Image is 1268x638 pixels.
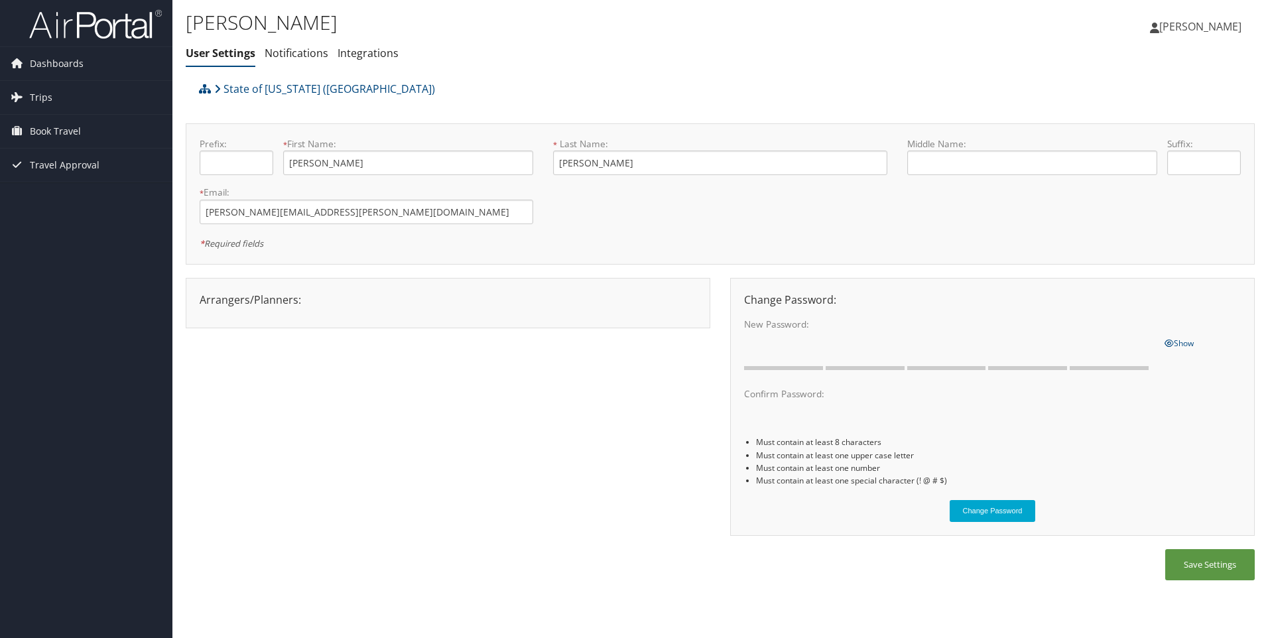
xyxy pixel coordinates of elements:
[30,81,52,114] span: Trips
[1165,338,1194,349] span: Show
[756,462,1241,474] li: Must contain at least one number
[1165,335,1194,350] a: Show
[200,186,533,199] label: Email:
[907,137,1157,151] label: Middle Name:
[214,76,435,102] a: State of [US_STATE] ([GEOGRAPHIC_DATA])
[29,9,162,40] img: airportal-logo.png
[1159,19,1241,34] span: [PERSON_NAME]
[744,318,1155,331] label: New Password:
[734,292,1251,308] div: Change Password:
[30,115,81,148] span: Book Travel
[553,137,887,151] label: Last Name:
[283,137,533,151] label: First Name:
[186,9,899,36] h1: [PERSON_NAME]
[190,292,706,308] div: Arrangers/Planners:
[200,237,263,249] em: Required fields
[1150,7,1255,46] a: [PERSON_NAME]
[200,137,273,151] label: Prefix:
[338,46,399,60] a: Integrations
[30,149,99,182] span: Travel Approval
[265,46,328,60] a: Notifications
[30,47,84,80] span: Dashboards
[950,500,1036,522] button: Change Password
[756,436,1241,448] li: Must contain at least 8 characters
[756,474,1241,487] li: Must contain at least one special character (! @ # $)
[1165,549,1255,580] button: Save Settings
[744,387,1155,401] label: Confirm Password:
[756,449,1241,462] li: Must contain at least one upper case letter
[1167,137,1241,151] label: Suffix:
[186,46,255,60] a: User Settings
